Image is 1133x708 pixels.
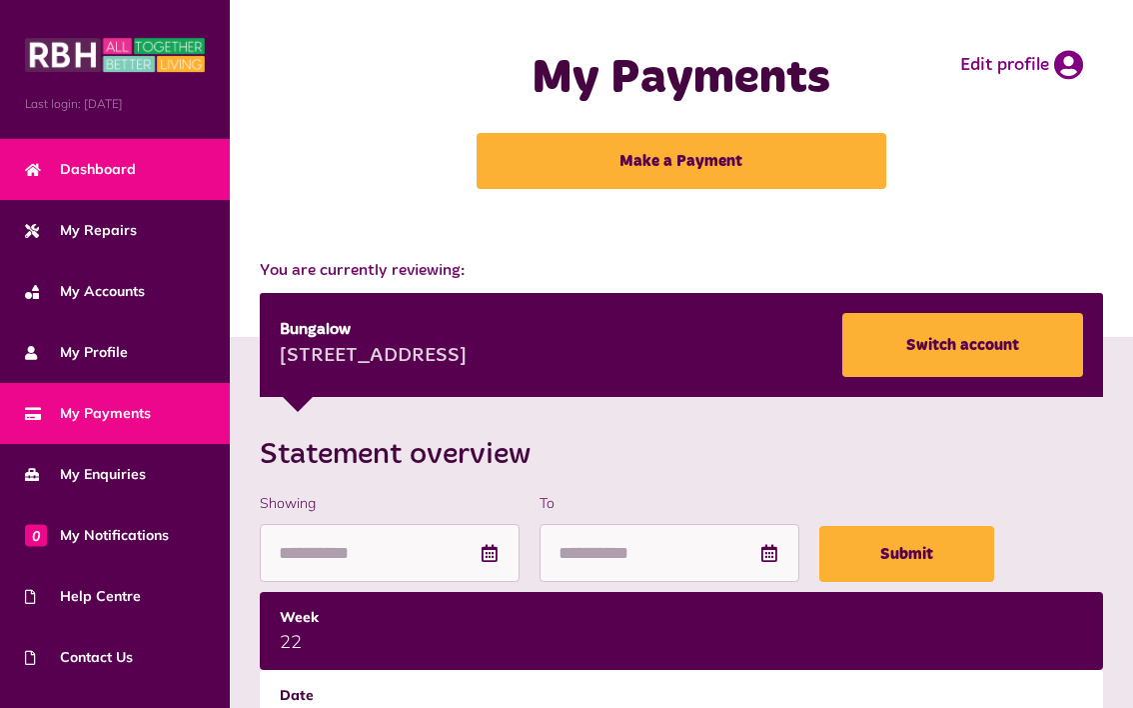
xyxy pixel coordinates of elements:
span: My Profile [25,342,128,363]
h2: Statement overview [260,437,1103,473]
span: Help Centre [25,586,141,607]
span: Last login: [DATE] [25,95,205,113]
div: Bungalow [280,318,467,342]
button: Submit [819,526,994,582]
label: Showing [260,493,520,514]
a: Switch account [842,313,1083,377]
span: My Enquiries [25,464,146,485]
td: 22 [260,592,1103,670]
div: [STREET_ADDRESS] [280,342,467,372]
a: Edit profile [960,50,1083,80]
h1: My Payments [332,50,1031,108]
img: MyRBH [25,35,205,75]
span: Dashboard [25,159,136,180]
span: My Accounts [25,281,145,302]
span: My Repairs [25,220,137,241]
span: My Payments [25,403,151,424]
span: You are currently reviewing: [260,259,1103,283]
span: 0 [25,524,47,546]
span: My Notifications [25,525,169,546]
span: Contact Us [25,647,133,668]
a: Make a Payment [477,133,886,189]
label: To [540,493,799,514]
